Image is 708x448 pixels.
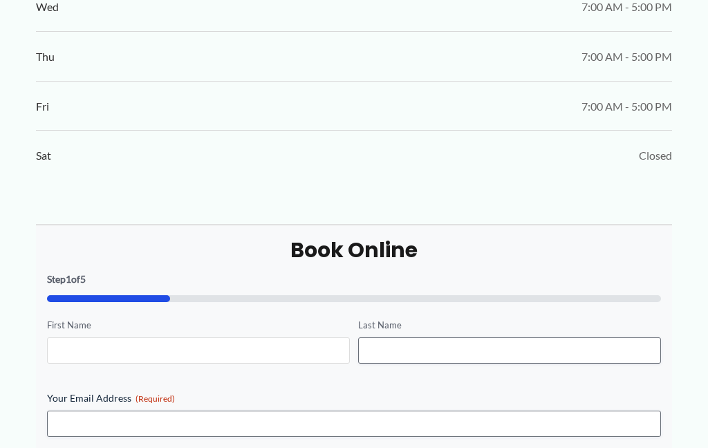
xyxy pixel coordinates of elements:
[47,236,661,263] h2: Book Online
[47,274,661,284] p: Step of
[80,273,86,285] span: 5
[581,96,672,117] span: 7:00 AM - 5:00 PM
[36,96,49,117] span: Fri
[36,46,55,67] span: Thu
[47,391,661,405] label: Your Email Address
[136,393,175,404] span: (Required)
[358,319,661,332] label: Last Name
[36,145,51,166] span: Sat
[47,319,350,332] label: First Name
[66,273,71,285] span: 1
[639,145,672,166] span: Closed
[581,46,672,67] span: 7:00 AM - 5:00 PM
